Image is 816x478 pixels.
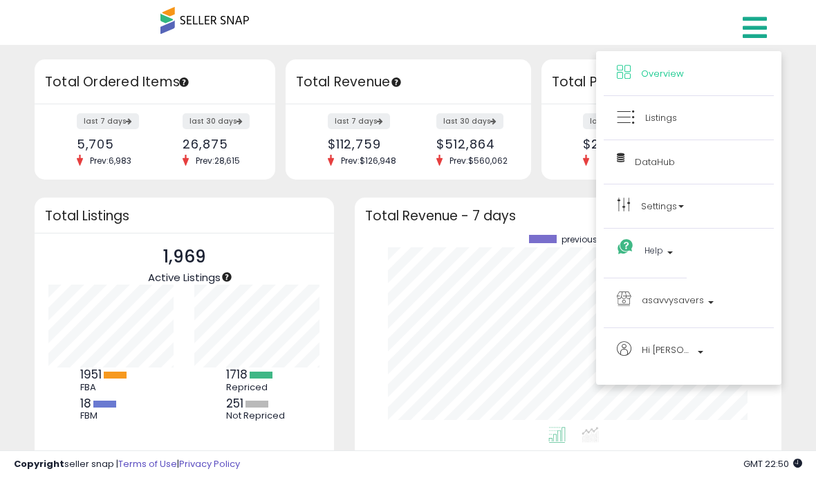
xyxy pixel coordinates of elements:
span: Listings [645,111,677,124]
a: asavvysavers [617,291,761,314]
span: Overview [641,67,684,80]
span: asavvysavers [642,291,704,309]
span: Help [645,242,663,259]
span: DataHub [635,155,675,169]
i: Get Help [617,238,634,256]
a: Listings [617,109,761,126]
span: Hi [PERSON_NAME] [642,341,694,358]
a: Overview [617,65,761,82]
a: DataHub [617,153,761,171]
a: Hi [PERSON_NAME] [617,341,761,371]
a: Help [617,242,674,265]
a: Settings [617,198,761,215]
